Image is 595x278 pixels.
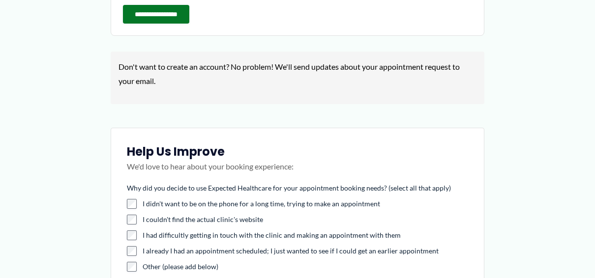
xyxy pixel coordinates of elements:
[143,246,468,256] label: I already I had an appointment scheduled; I just wanted to see if I could get an earlier appointment
[127,183,451,193] legend: Why did you decide to use Expected Healthcare for your appointment booking needs? (select all tha...
[143,262,468,272] label: Other (please add below)
[127,144,468,159] h3: Help Us Improve
[143,230,468,240] label: I had difficultly getting in touch with the clinic and making an appointment with them
[143,215,468,224] label: I couldn't find the actual clinic's website
[127,159,468,184] p: We'd love to hear about your booking experience:
[119,59,476,88] p: Don't want to create an account? No problem! We'll send updates about your appointment request to...
[143,199,468,209] label: I didn't want to be on the phone for a long time, trying to make an appointment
